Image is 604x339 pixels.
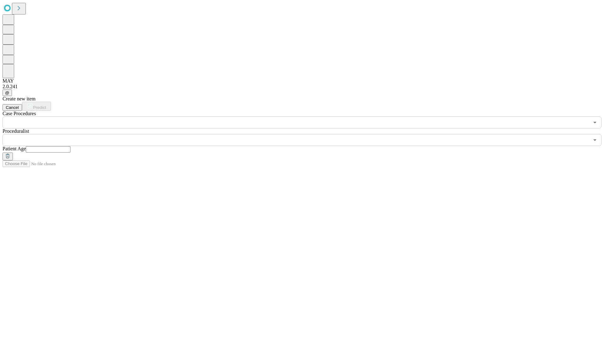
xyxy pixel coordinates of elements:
[3,104,22,111] button: Cancel
[3,146,26,151] span: Patient Age
[6,105,19,110] span: Cancel
[590,136,599,144] button: Open
[3,89,12,96] button: @
[3,96,36,101] span: Create new item
[590,118,599,127] button: Open
[22,102,51,111] button: Predict
[33,105,46,110] span: Predict
[5,90,9,95] span: @
[3,128,29,134] span: Proceduralist
[3,84,601,89] div: 2.0.241
[3,78,601,84] div: MAY
[3,111,36,116] span: Scheduled Procedure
